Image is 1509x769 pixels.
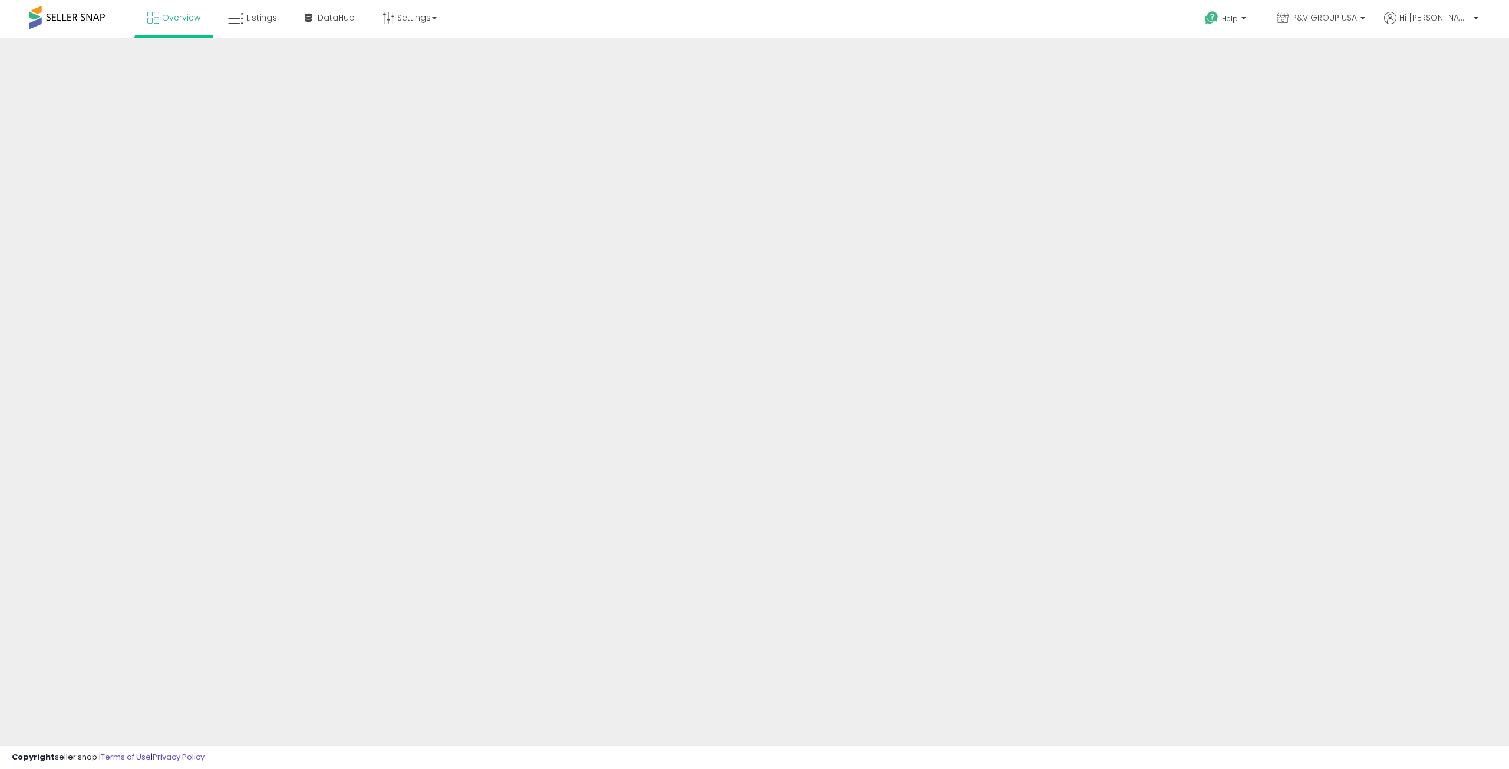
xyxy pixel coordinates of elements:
[1222,14,1238,24] span: Help
[1384,12,1478,38] a: Hi [PERSON_NAME]
[1399,12,1470,24] span: Hi [PERSON_NAME]
[162,12,200,24] span: Overview
[1204,11,1219,25] i: Get Help
[1195,2,1258,38] a: Help
[246,12,277,24] span: Listings
[1292,12,1357,24] span: P&V GROUP USA
[318,12,355,24] span: DataHub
